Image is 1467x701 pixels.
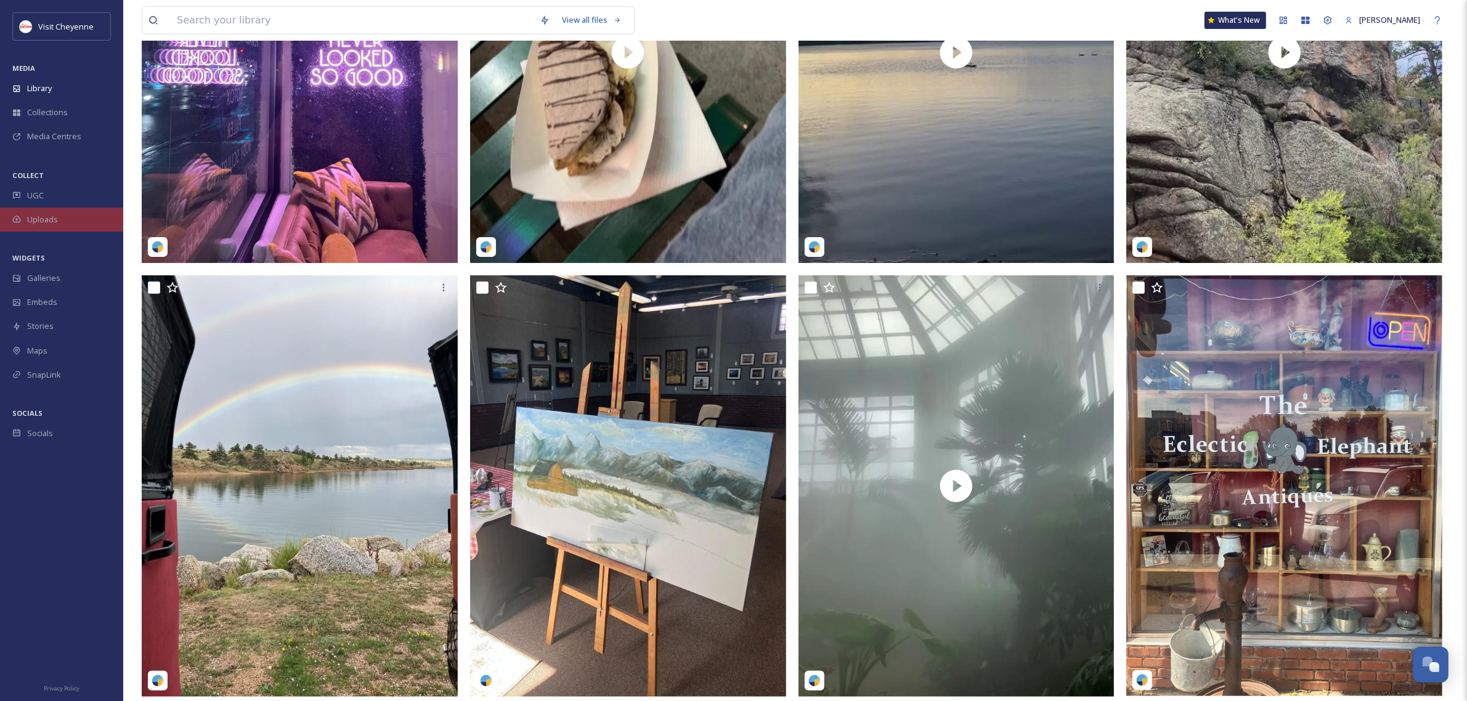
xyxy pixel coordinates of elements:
[27,190,44,201] span: UGC
[44,684,79,692] span: Privacy Policy
[808,241,821,253] img: snapsea-logo.png
[27,345,47,357] span: Maps
[12,408,43,418] span: SOCIALS
[12,253,45,262] span: WIDGETS
[152,241,164,253] img: snapsea-logo.png
[38,21,94,32] span: Visit Cheyenne
[27,83,52,94] span: Library
[27,107,68,118] span: Collections
[12,171,44,180] span: COLLECT
[171,7,534,34] input: Search your library
[27,369,61,381] span: SnapLink
[27,131,81,142] span: Media Centres
[1339,8,1426,32] a: [PERSON_NAME]
[27,320,54,332] span: Stories
[27,272,60,284] span: Galleries
[480,675,492,687] img: snapsea-logo.png
[808,675,821,687] img: snapsea-logo.png
[470,275,786,697] img: _thevaguelyfamiliar-18088228270854074.jpeg
[152,675,164,687] img: snapsea-logo.png
[142,275,458,697] img: _thevaguelyfamiliar-18129422461412064.jpeg
[1205,12,1266,29] a: What's New
[1413,647,1449,683] button: Open Chat
[44,680,79,695] a: Privacy Policy
[1136,241,1148,253] img: snapsea-logo.png
[12,63,35,73] span: MEDIA
[480,241,492,253] img: snapsea-logo.png
[1126,275,1442,696] img: _thevaguelyfamiliar-18075929687511786.jpeg
[27,214,58,225] span: Uploads
[27,296,57,308] span: Embeds
[20,20,32,33] img: visit_cheyenne_logo.jpeg
[556,8,628,32] a: View all files
[27,427,53,439] span: Socials
[799,275,1115,697] img: thumbnail
[1136,674,1148,686] img: snapsea-logo.png
[1359,14,1420,25] span: [PERSON_NAME]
